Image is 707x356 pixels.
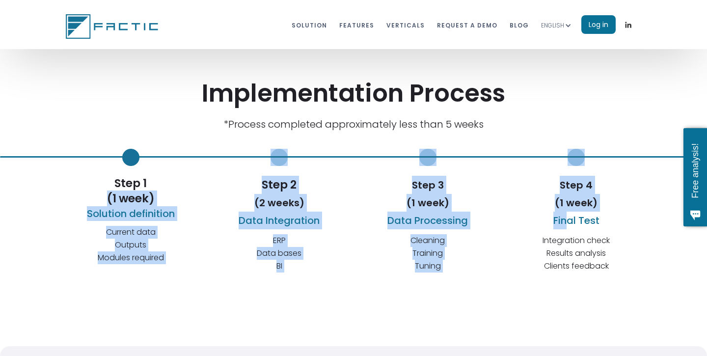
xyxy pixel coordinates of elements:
p: ERP Data bases BI [239,234,320,273]
a: VERTICALS [386,16,425,34]
div: ENGLISH [541,21,564,30]
a: blog [510,16,529,34]
strong: Step 2 [262,177,297,192]
h2: Solution definition [87,176,175,221]
p: Integration check Results analysis Clients feedback [543,234,610,273]
h2: Data Integration [239,176,320,229]
strong: Step 4 [560,178,593,192]
strong: (1 week) [555,196,598,210]
p: Current data Outputs Modules required [87,226,175,264]
p: Cleaning Training Tuning [387,234,468,273]
strong: Step 3 [412,178,444,192]
h2: Data Processing [387,176,468,229]
a: Log in [581,15,616,34]
a: Solution [292,16,327,34]
a: features [339,16,374,34]
div: ENGLISH [541,9,581,40]
strong: (1 week) [407,196,449,210]
strong: (2 weeks) [254,196,304,210]
h2: Final Test [543,176,610,229]
a: REQUEST A DEMO [437,16,497,34]
strong: Step 1 (1 week) [107,175,155,206]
